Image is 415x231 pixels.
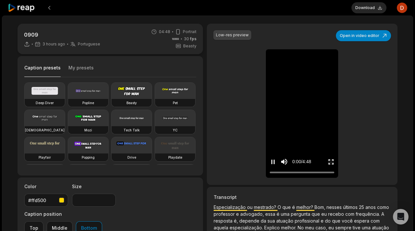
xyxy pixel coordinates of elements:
[312,211,321,217] span: que
[282,204,292,210] span: que
[365,204,377,210] span: anos
[328,156,334,168] button: Enter Fullscreen
[72,183,116,190] label: Size
[24,65,61,77] button: Caption presets
[381,211,384,217] span: A
[315,225,328,230] span: caso,
[173,128,178,133] h3: YC
[372,225,389,230] span: atuação
[281,211,291,217] span: uma
[24,183,68,190] label: Color
[68,65,94,77] button: My presets
[124,128,140,133] h3: Tech Talk
[343,204,359,210] span: últimos
[216,32,249,38] div: Low-res preview
[332,218,342,224] span: que
[254,204,278,210] span: mestrado?
[325,218,332,224] span: do
[25,128,65,133] h3: [DEMOGRAPHIC_DATA]
[265,211,277,217] span: essa
[168,155,182,160] h3: Playdate
[280,158,288,166] button: Mute sound
[342,218,354,224] span: você
[214,194,391,201] h3: Transcript
[356,211,381,217] span: frequência.
[291,211,312,217] span: pergunta
[359,204,365,210] span: 25
[371,218,380,224] span: com
[183,43,196,49] span: Beasty
[39,155,51,160] h3: Playfair
[351,2,386,13] button: Download
[278,204,282,210] span: O
[84,128,92,133] h3: Mozi
[239,218,261,224] span: depende
[247,204,254,210] span: ou
[159,29,170,35] span: 04:48
[240,211,265,217] span: advogado,
[277,211,281,217] span: é
[184,36,196,42] span: 30
[214,225,230,230] span: aquela
[321,218,325,224] span: e
[190,36,196,41] span: fps
[295,218,321,224] span: profissional
[362,225,372,230] span: uma
[393,209,409,225] div: Open Intercom Messenger
[321,211,328,217] span: eu
[214,211,236,217] span: professor
[24,211,102,217] label: Caption position
[326,204,343,210] span: nesses
[230,225,264,230] span: especialização.
[214,204,247,210] span: Especialização
[236,211,240,217] span: e
[173,100,178,105] h3: Pet
[78,42,100,47] span: Portuguese
[24,31,100,39] p: 0909
[281,225,298,230] span: melhor.
[328,211,345,217] span: recebo
[270,156,276,168] button: Pause video
[296,204,314,210] span: melhor?
[24,194,68,207] button: #ffd500
[354,218,371,224] span: espera
[267,218,276,224] span: sua
[42,42,65,47] span: 3 hours ago
[292,158,311,165] div: 0:00 / 4:48
[353,225,362,230] span: tive
[305,225,315,230] span: meu
[214,218,234,224] span: resposta
[377,204,389,210] span: como
[276,218,295,224] span: atuação
[127,155,136,160] h3: Drive
[234,218,239,224] span: é,
[314,204,326,210] span: Bom,
[345,211,356,217] span: com
[292,204,296,210] span: é
[336,30,391,41] button: Open in video editor
[28,197,56,204] div: #ffd500
[126,100,137,105] h3: Beasty
[183,29,196,35] span: Portrait
[261,218,267,224] span: da
[82,155,95,160] h3: Popping
[264,225,281,230] span: Explico
[298,225,305,230] span: No
[82,100,94,105] h3: Popline
[328,225,335,230] span: eu
[335,225,353,230] span: sempre
[36,100,54,105] h3: Deep Diver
